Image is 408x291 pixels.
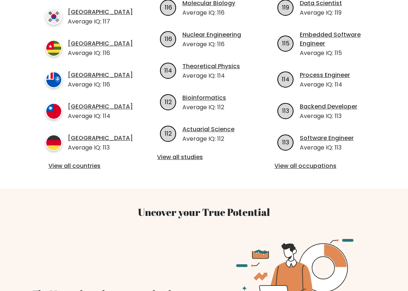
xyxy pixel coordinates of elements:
text: 114 [164,66,172,75]
h3: Uncover your True Potential [32,206,376,218]
p: Average IQ: 113 [68,143,133,152]
p: Average IQ: 116 [68,49,133,58]
text: 113 [282,107,289,115]
p: Average IQ: 114 [300,80,350,89]
img: country [45,71,62,88]
p: Average IQ: 116 [182,8,235,17]
img: country [45,40,62,56]
a: Actuarial Science [182,125,234,134]
text: 116 [164,35,172,43]
a: Bioinformatics [182,93,226,102]
p: Average IQ: 116 [68,80,133,89]
p: Average IQ: 114 [182,71,240,80]
p: Average IQ: 113 [300,143,354,152]
a: Nuclear Engineering [182,30,241,39]
a: View all occupations [274,162,368,170]
text: 113 [282,138,289,147]
a: Theoretical Physics [182,62,240,71]
p: Average IQ: 115 [300,49,371,58]
a: View all countries [48,162,125,170]
a: Software Engineer [300,134,354,143]
text: 112 [165,98,172,106]
a: [GEOGRAPHIC_DATA] [68,39,133,48]
a: [GEOGRAPHIC_DATA] [68,71,133,80]
a: [GEOGRAPHIC_DATA] [68,8,133,16]
text: 114 [282,75,289,84]
text: 115 [282,39,289,48]
p: Average IQ: 117 [68,17,133,26]
img: country [45,8,62,25]
a: Process Engineer [300,71,350,80]
a: [GEOGRAPHIC_DATA] [68,102,133,111]
a: [GEOGRAPHIC_DATA] [68,134,133,143]
img: country [45,135,62,151]
text: 116 [164,3,172,12]
p: Average IQ: 112 [182,103,226,112]
p: Average IQ: 114 [68,112,133,121]
a: View all studies [157,153,251,162]
text: 119 [282,3,289,12]
img: country [45,103,62,119]
p: Average IQ: 112 [182,135,234,143]
a: Embedded Software Engineer [300,30,371,48]
p: Average IQ: 113 [300,112,357,121]
p: Average IQ: 116 [182,40,241,49]
p: Average IQ: 119 [300,8,342,17]
text: 112 [165,129,172,138]
a: Backend Developer [300,102,357,111]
